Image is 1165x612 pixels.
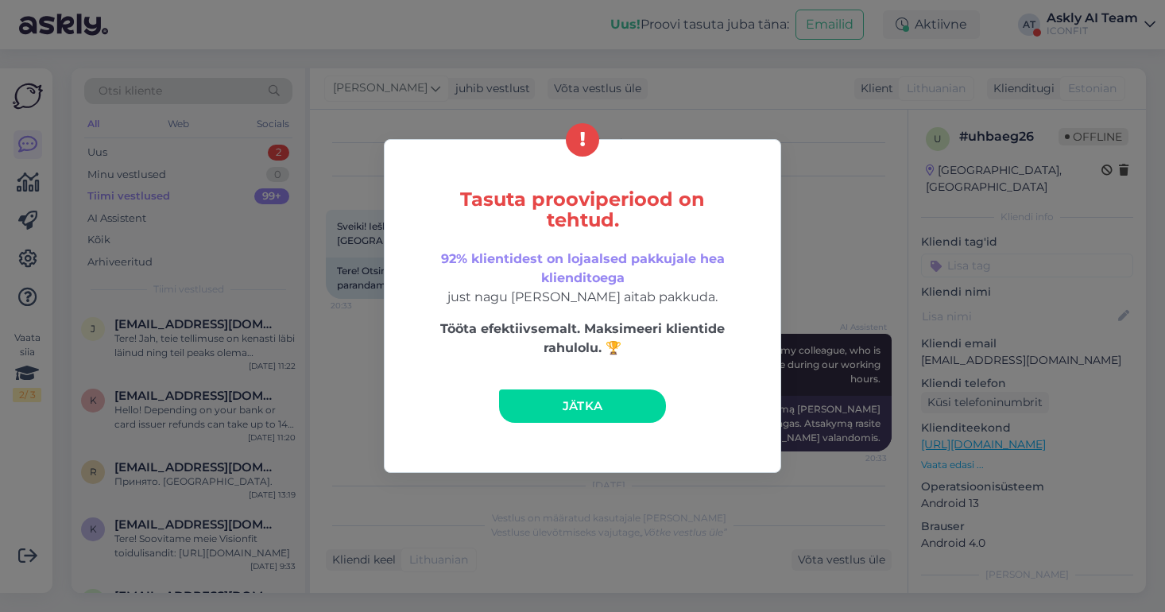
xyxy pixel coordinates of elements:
p: just nagu [PERSON_NAME] aitab pakkuda. [418,250,747,307]
p: Tööta efektiivsemalt. Maksimeeri klientide rahulolu. 🏆 [418,320,747,358]
a: Jätka [499,389,666,423]
span: 92% klientidest on lojaalsed pakkujale hea klienditoega [441,251,725,285]
h5: Tasuta prooviperiood on tehtud. [418,189,747,230]
span: Jätka [563,398,603,413]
